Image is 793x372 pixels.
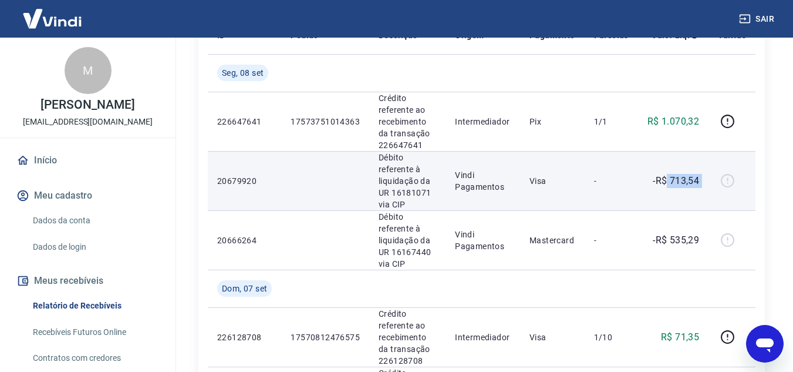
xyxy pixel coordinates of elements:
[379,308,436,367] p: Crédito referente ao recebimento da transação 226128708
[222,67,264,79] span: Seg, 08 set
[14,148,161,173] a: Início
[455,229,511,252] p: Vindi Pagamentos
[217,331,272,343] p: 226128708
[217,175,272,187] p: 20679920
[28,209,161,233] a: Dados da conta
[14,268,161,294] button: Meus recebíveis
[23,116,153,128] p: [EMAIL_ADDRESS][DOMAIN_NAME]
[41,99,134,111] p: [PERSON_NAME]
[737,8,779,30] button: Sair
[28,346,161,370] a: Contratos com credores
[455,169,511,193] p: Vindi Pagamentos
[594,116,629,128] p: 1/1
[379,92,436,151] p: Crédito referente ao recebimento da transação 226647641
[28,235,161,259] a: Dados de login
[594,175,629,187] p: -
[14,183,161,209] button: Meu cadastro
[379,211,436,270] p: Débito referente à liquidação da UR 16167440 via CIP
[653,174,699,188] p: -R$ 713,54
[746,325,784,363] iframe: Botão para abrir a janela de mensagens
[65,47,112,94] div: M
[217,116,272,128] p: 226647641
[529,234,575,246] p: Mastercard
[594,331,629,343] p: 1/10
[594,234,629,246] p: -
[529,331,575,343] p: Visa
[379,152,436,210] p: Débito referente à liquidação da UR 16181071 via CIP
[647,115,699,129] p: R$ 1.070,32
[217,234,272,246] p: 20666264
[14,1,90,36] img: Vindi
[291,331,360,343] p: 17570812476575
[529,175,575,187] p: Visa
[291,116,360,128] p: 17573751014363
[455,116,511,128] p: Intermediador
[28,294,161,318] a: Relatório de Recebíveis
[661,330,699,344] p: R$ 71,35
[653,233,699,247] p: -R$ 535,29
[455,331,511,343] p: Intermediador
[529,116,575,128] p: Pix
[222,283,267,294] span: Dom, 07 set
[28,320,161,344] a: Recebíveis Futuros Online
